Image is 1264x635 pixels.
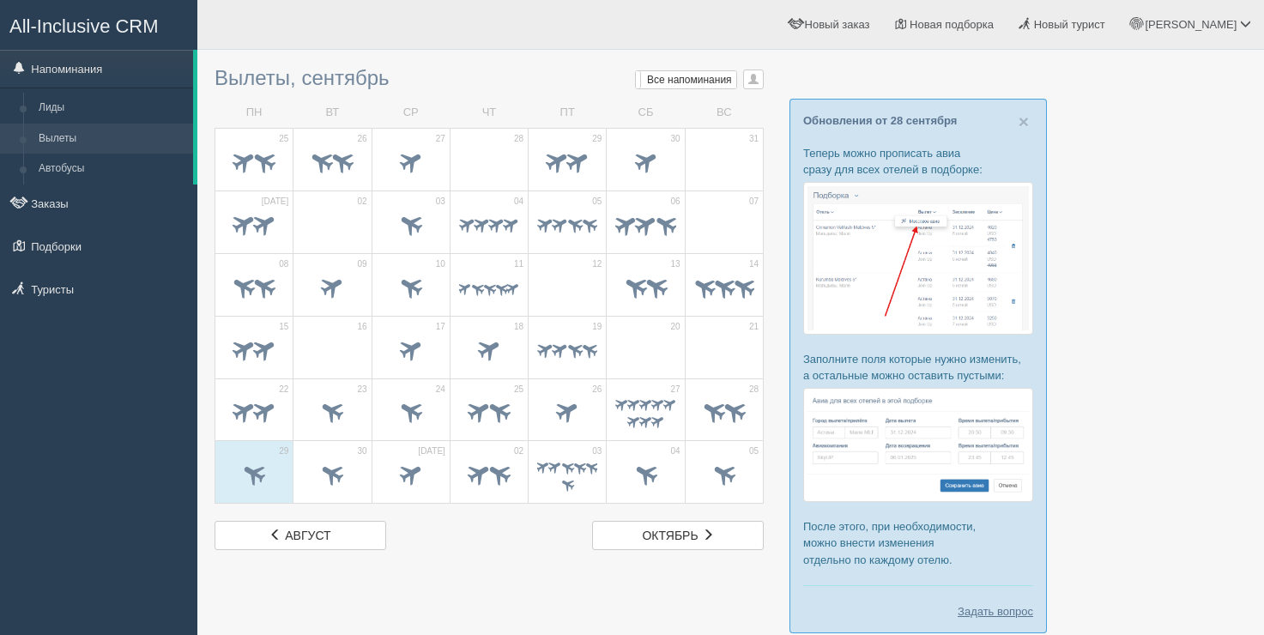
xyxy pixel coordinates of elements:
[647,74,732,86] span: Все напоминания
[803,518,1033,567] p: После этого, при необходимости, можно внести изменения отдельно по каждому отелю.
[671,258,680,270] span: 13
[514,445,523,457] span: 02
[357,321,366,333] span: 16
[357,133,366,145] span: 26
[958,603,1033,620] a: Задать вопрос
[9,15,159,37] span: All-Inclusive CRM
[671,196,680,208] span: 06
[279,133,288,145] span: 25
[803,114,957,127] a: Обновления от 28 сентября
[1034,18,1105,31] span: Новый турист
[910,18,994,31] span: Новая подборка
[592,445,602,457] span: 03
[642,529,698,542] span: октябрь
[592,321,602,333] span: 19
[749,384,759,396] span: 28
[31,154,193,184] a: Автобусы
[514,196,523,208] span: 04
[529,98,607,128] td: ПТ
[418,445,445,457] span: [DATE]
[685,98,763,128] td: ВС
[1,1,197,48] a: All-Inclusive CRM
[436,196,445,208] span: 03
[293,98,372,128] td: ВТ
[1145,18,1237,31] span: [PERSON_NAME]
[215,521,386,550] a: август
[357,384,366,396] span: 23
[803,182,1033,334] img: %D0%BF%D0%BE%D0%B4%D0%B1%D0%BE%D1%80%D0%BA%D0%B0-%D0%B0%D0%B2%D0%B8%D0%B0-1-%D1%81%D1%80%D0%BC-%D...
[279,445,288,457] span: 29
[749,258,759,270] span: 14
[31,124,193,154] a: Вылеты
[607,98,685,128] td: СБ
[803,388,1033,502] img: %D0%BF%D0%BE%D0%B4%D0%B1%D0%BE%D1%80%D0%BA%D0%B0-%D0%B0%D0%B2%D0%B8%D0%B0-2-%D1%81%D1%80%D0%BC-%D...
[279,321,288,333] span: 15
[215,98,293,128] td: ПН
[514,258,523,270] span: 11
[671,384,680,396] span: 27
[436,133,445,145] span: 27
[514,384,523,396] span: 25
[671,321,680,333] span: 20
[1019,112,1029,131] span: ×
[450,98,528,128] td: ЧТ
[671,133,680,145] span: 30
[436,258,445,270] span: 10
[803,145,1033,178] p: Теперь можно прописать авиа сразу для всех отелей в подборке:
[592,258,602,270] span: 12
[357,258,366,270] span: 09
[803,351,1033,384] p: Заполните поля которые нужно изменить, а остальные можно оставить пустыми:
[436,321,445,333] span: 17
[514,133,523,145] span: 28
[749,445,759,457] span: 05
[357,196,366,208] span: 02
[215,67,764,89] h3: Вылеты, сентябрь
[749,133,759,145] span: 31
[31,93,193,124] a: Лиды
[436,384,445,396] span: 24
[1019,112,1029,130] button: Close
[372,98,450,128] td: СР
[279,384,288,396] span: 22
[749,321,759,333] span: 21
[285,529,330,542] span: август
[671,445,680,457] span: 04
[514,321,523,333] span: 18
[805,18,870,31] span: Новый заказ
[592,384,602,396] span: 26
[592,521,764,550] a: октябрь
[592,196,602,208] span: 05
[749,196,759,208] span: 07
[592,133,602,145] span: 29
[262,196,288,208] span: [DATE]
[357,445,366,457] span: 30
[279,258,288,270] span: 08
